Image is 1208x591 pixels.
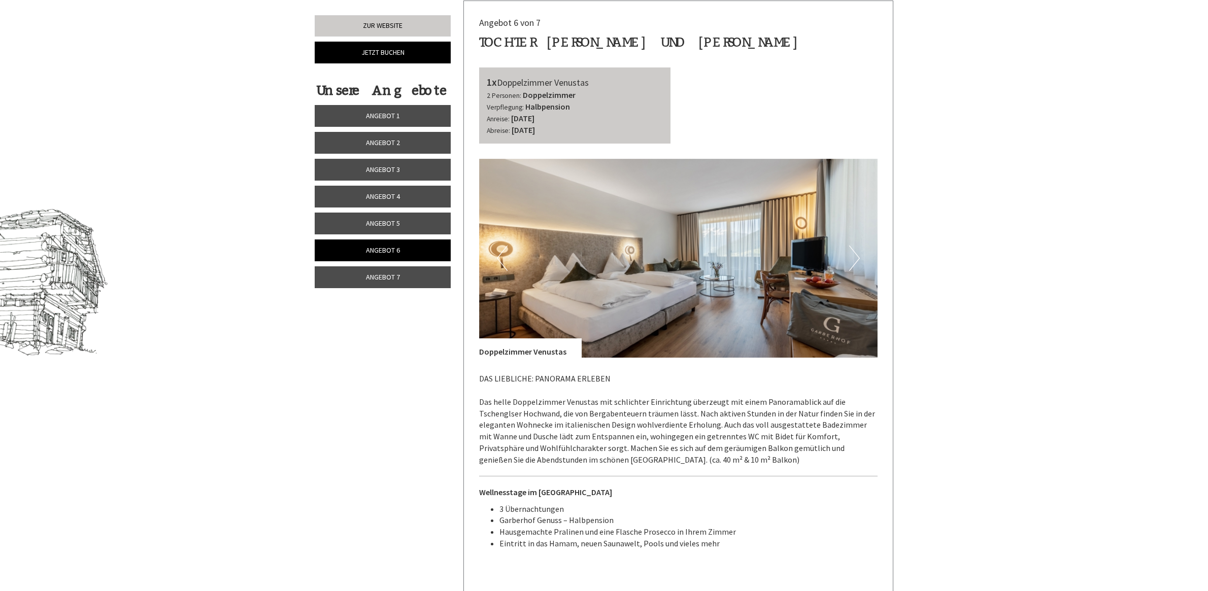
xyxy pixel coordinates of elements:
[849,246,860,271] button: Next
[366,246,400,255] span: Angebot 6
[315,15,451,37] a: Zur Website
[499,503,878,515] li: 3 Übernachtungen
[487,103,524,112] small: Verpflegung:
[525,101,570,112] b: Halbpension
[366,138,400,147] span: Angebot 2
[499,514,878,526] li: Garberhof Genuss – Halbpension
[479,487,612,497] strong: Wellnesstage im [GEOGRAPHIC_DATA]
[366,219,400,228] span: Angebot 5
[511,113,534,123] b: [DATE]
[497,246,508,271] button: Previous
[523,90,576,100] b: Doppelzimmer
[499,526,878,538] li: Hausgemachte Pralinen und eine Flasche Prosecco in Ihrem Zimmer
[487,115,510,123] small: Anreise:
[479,17,541,28] span: Angebot 6 von 7
[479,159,878,358] img: image
[487,76,497,88] b: 1x
[487,75,663,90] div: Doppelzimmer Venustas
[366,192,400,201] span: Angebot 4
[366,111,400,120] span: Angebot 1
[479,33,799,52] div: Tochter [PERSON_NAME] und [PERSON_NAME]
[512,125,535,135] b: [DATE]
[366,272,400,282] span: Angebot 7
[499,538,878,549] li: Eintritt in das Hamam, neuen Saunawelt, Pools und vieles mehr
[479,373,878,466] p: DAS LIEBLICHE: PANORAMA ERLEBEN Das helle Doppelzimmer Venustas mit schlichter Einrichtung überze...
[479,338,582,358] div: Doppelzimmer Venustas
[366,165,400,174] span: Angebot 3
[315,81,448,100] div: Unsere Angebote
[487,126,510,135] small: Abreise:
[315,42,451,63] a: Jetzt buchen
[487,91,521,100] small: 2 Personen:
